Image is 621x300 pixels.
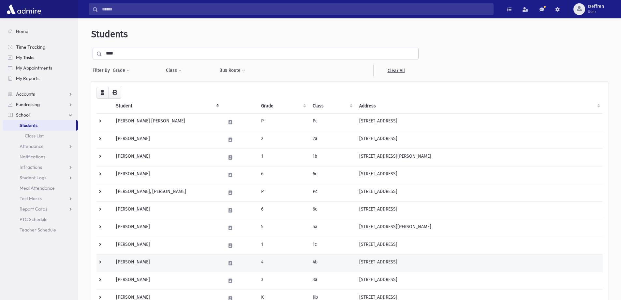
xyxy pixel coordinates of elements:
span: Attendance [20,143,44,149]
a: My Reports [3,73,78,84]
td: 3 [257,272,308,290]
td: 5a [309,219,356,237]
button: CSV [96,87,109,99]
span: Student Logs [20,175,46,181]
td: 2 [257,131,308,149]
td: [STREET_ADDRESS] [355,184,603,201]
td: 1 [257,237,308,254]
td: [PERSON_NAME] [112,237,222,254]
td: [PERSON_NAME] [PERSON_NAME] [112,113,222,131]
a: Meal Attendance [3,183,78,193]
td: 4b [309,254,356,272]
td: [PERSON_NAME], [PERSON_NAME] [112,184,222,201]
span: rzeffren [588,4,604,9]
span: Report Cards [20,206,47,212]
a: Students [3,120,76,131]
td: [STREET_ADDRESS][PERSON_NAME] [355,219,603,237]
td: 1c [309,237,356,254]
span: User [588,9,604,14]
th: Class: activate to sort column ascending [309,99,356,114]
span: Students [20,122,37,128]
a: My Tasks [3,52,78,63]
a: Student Logs [3,172,78,183]
a: School [3,110,78,120]
td: [PERSON_NAME] [112,201,222,219]
a: My Appointments [3,63,78,73]
th: Address: activate to sort column ascending [355,99,603,114]
a: Time Tracking [3,42,78,52]
a: Notifications [3,151,78,162]
span: Teacher Schedule [20,227,56,233]
td: [PERSON_NAME] [112,166,222,184]
a: Clear All [373,65,419,76]
td: Pc [309,113,356,131]
th: Student: activate to sort column descending [112,99,222,114]
td: 5 [257,219,308,237]
img: AdmirePro [5,3,43,16]
span: Time Tracking [16,44,45,50]
td: [PERSON_NAME] [112,272,222,290]
span: Students [91,29,128,39]
td: 6c [309,201,356,219]
td: 1 [257,149,308,166]
a: Report Cards [3,204,78,214]
span: My Appointments [16,65,52,71]
td: [PERSON_NAME] [112,131,222,149]
td: [STREET_ADDRESS] [355,272,603,290]
td: [STREET_ADDRESS] [355,166,603,184]
td: 3a [309,272,356,290]
td: [PERSON_NAME] [112,254,222,272]
button: Print [108,87,121,99]
span: Test Marks [20,196,42,201]
td: [PERSON_NAME] [112,149,222,166]
td: [STREET_ADDRESS] [355,237,603,254]
span: Filter By [93,67,112,74]
td: [STREET_ADDRESS] [355,201,603,219]
a: PTC Schedule [3,214,78,225]
span: Notifications [20,154,45,160]
td: 6 [257,201,308,219]
span: My Reports [16,75,39,81]
a: Accounts [3,89,78,99]
span: School [16,112,30,118]
a: Infractions [3,162,78,172]
th: Grade: activate to sort column ascending [257,99,308,114]
input: Search [98,3,493,15]
td: 6c [309,166,356,184]
button: Class [166,65,182,76]
span: Meal Attendance [20,185,55,191]
td: [STREET_ADDRESS][PERSON_NAME] [355,149,603,166]
a: Class List [3,131,78,141]
span: My Tasks [16,55,34,60]
span: Home [16,28,28,34]
a: Test Marks [3,193,78,204]
td: 2a [309,131,356,149]
td: [STREET_ADDRESS] [355,131,603,149]
button: Grade [112,65,130,76]
td: 6 [257,166,308,184]
td: Pc [309,184,356,201]
span: Accounts [16,91,35,97]
td: 1b [309,149,356,166]
a: Fundraising [3,99,78,110]
a: Attendance [3,141,78,151]
button: Bus Route [219,65,245,76]
a: Home [3,26,78,37]
span: Infractions [20,164,42,170]
td: P [257,113,308,131]
span: Fundraising [16,102,40,107]
td: [PERSON_NAME] [112,219,222,237]
span: PTC Schedule [20,216,48,222]
td: [STREET_ADDRESS] [355,113,603,131]
td: [STREET_ADDRESS] [355,254,603,272]
td: P [257,184,308,201]
td: 4 [257,254,308,272]
a: Teacher Schedule [3,225,78,235]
